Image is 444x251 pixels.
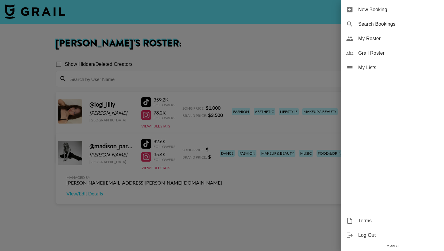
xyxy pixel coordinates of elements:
[341,243,444,249] div: v [DATE]
[358,50,439,57] span: Grail Roster
[341,31,444,46] div: My Roster
[341,60,444,75] div: My Lists
[341,228,444,243] div: Log Out
[341,214,444,228] div: Terms
[358,217,439,224] span: Terms
[341,46,444,60] div: Grail Roster
[358,35,439,42] span: My Roster
[341,17,444,31] div: Search Bookings
[358,232,439,239] span: Log Out
[341,2,444,17] div: New Booking
[358,6,439,13] span: New Booking
[358,64,439,71] span: My Lists
[358,21,439,28] span: Search Bookings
